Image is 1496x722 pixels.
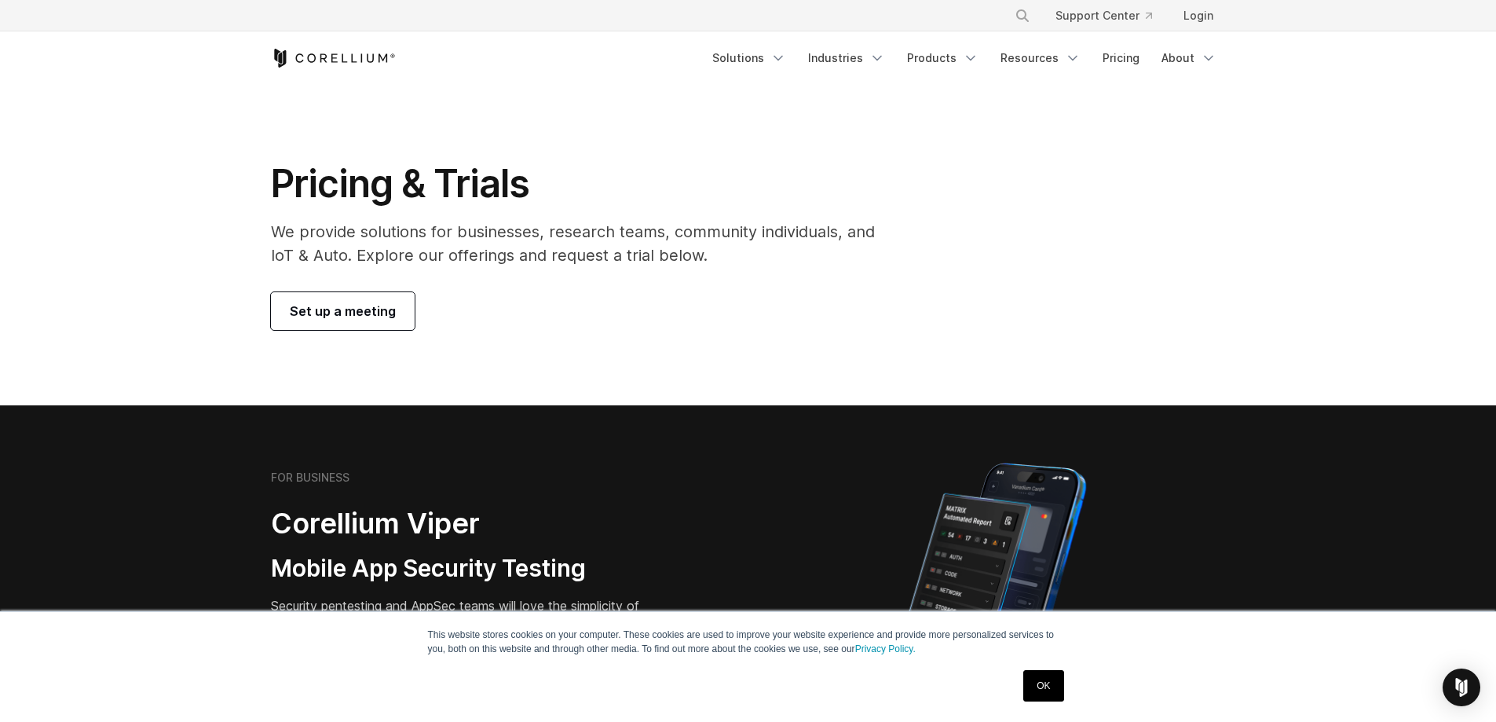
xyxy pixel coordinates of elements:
[290,302,396,321] span: Set up a meeting
[271,160,897,207] h1: Pricing & Trials
[996,2,1226,30] div: Navigation Menu
[1152,44,1226,72] a: About
[271,506,673,541] h2: Corellium Viper
[271,292,415,330] a: Set up a meeting
[1008,2,1037,30] button: Search
[855,643,916,654] a: Privacy Policy.
[271,49,396,68] a: Corellium Home
[799,44,894,72] a: Industries
[1171,2,1226,30] a: Login
[1093,44,1149,72] a: Pricing
[703,44,796,72] a: Solutions
[428,628,1069,656] p: This website stores cookies on your computer. These cookies are used to improve your website expe...
[271,471,349,485] h6: FOR BUSINESS
[271,554,673,584] h3: Mobile App Security Testing
[703,44,1226,72] div: Navigation Menu
[1443,669,1480,706] div: Open Intercom Messenger
[1043,2,1165,30] a: Support Center
[991,44,1090,72] a: Resources
[271,220,897,267] p: We provide solutions for businesses, research teams, community individuals, and IoT & Auto. Explo...
[898,44,988,72] a: Products
[271,596,673,653] p: Security pentesting and AppSec teams will love the simplicity of automated report generation comb...
[1023,670,1063,702] a: OK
